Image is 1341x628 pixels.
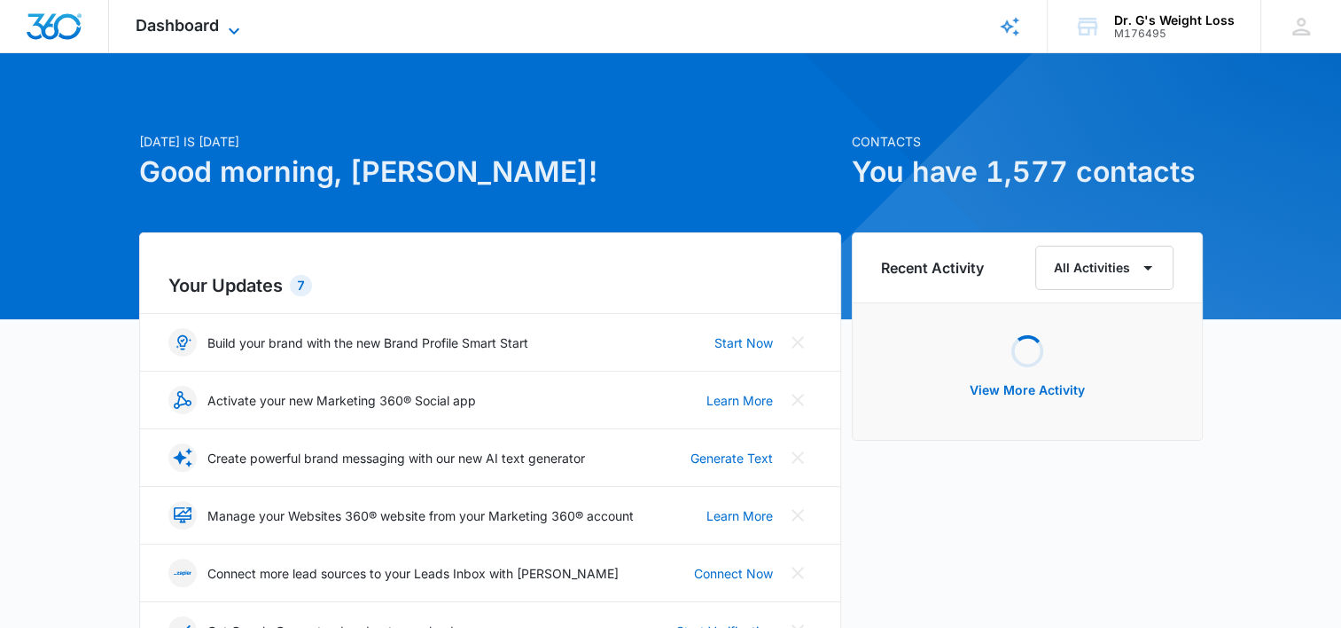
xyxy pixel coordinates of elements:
button: Close [784,501,812,530]
h1: Good morning, [PERSON_NAME]! [139,151,841,193]
button: Close [784,386,812,414]
button: All Activities [1035,246,1173,290]
a: Start Now [714,334,773,352]
h1: You have 1,577 contacts [852,151,1203,193]
h2: Your Updates [168,272,812,299]
p: Contacts [852,132,1203,151]
p: Build your brand with the new Brand Profile Smart Start [207,334,528,352]
p: Create powerful brand messaging with our new AI text generator [207,449,585,467]
p: [DATE] is [DATE] [139,132,841,151]
button: Close [784,559,812,587]
button: Close [784,444,812,472]
a: Learn More [706,391,773,410]
p: Manage your Websites 360® website from your Marketing 360® account [207,506,634,525]
button: View More Activity [952,369,1103,412]
button: Close [784,328,812,357]
a: Generate Text [690,449,773,467]
p: Activate your new Marketing 360® Social app [207,391,476,410]
span: Dashboard [136,16,219,35]
a: Learn More [706,506,773,525]
h6: Recent Activity [881,257,984,279]
p: Connect more lead sources to your Leads Inbox with [PERSON_NAME] [207,564,619,583]
div: account id [1114,27,1235,40]
a: Connect Now [694,564,773,583]
div: account name [1114,13,1235,27]
div: 7 [290,275,312,296]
